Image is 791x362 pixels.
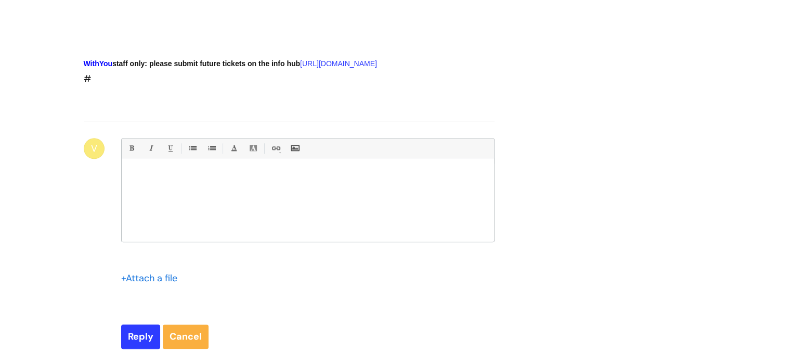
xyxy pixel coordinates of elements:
[205,142,218,155] a: 1. Ordered List (Ctrl-Shift-8)
[227,142,240,155] a: Font Color
[84,59,301,68] strong: staff only: please submit future tickets on the info hub
[288,142,301,155] a: Insert Image...
[121,324,160,348] input: Reply
[300,59,377,68] a: [URL][DOMAIN_NAME]
[84,138,105,159] div: V
[247,142,260,155] a: Back Color
[84,59,113,68] span: WithYou
[144,142,157,155] a: Italic (Ctrl-I)
[121,270,184,286] div: Attach a file
[163,142,176,155] a: Underline(Ctrl-U)
[125,142,138,155] a: Bold (Ctrl-B)
[163,324,209,348] a: Cancel
[269,142,282,155] a: Link
[186,142,199,155] a: • Unordered List (Ctrl-Shift-7)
